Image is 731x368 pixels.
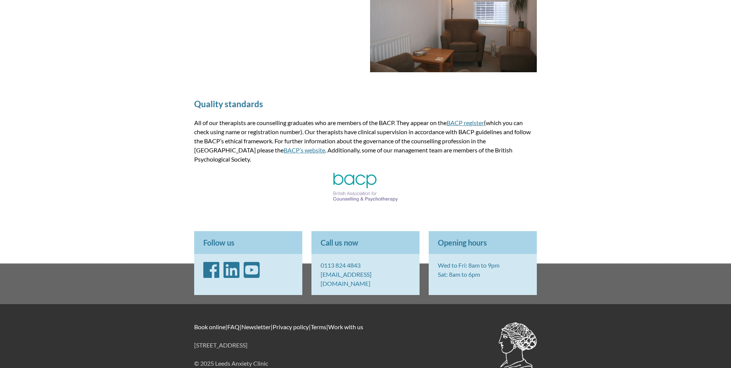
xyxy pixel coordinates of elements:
[194,359,537,368] p: © 2025 Leeds Anxiety Clinic
[321,271,372,287] a: [EMAIL_ADDRESS][DOMAIN_NAME]
[223,261,239,279] i: LinkedIn
[223,271,239,278] a: LinkedIn
[429,254,537,286] p: Wed to Fri: 8am to 9pm Sat: 8am to 6pm
[227,323,239,330] a: FAQ
[429,231,537,254] p: Opening hours
[194,322,537,332] p: | | | | |
[203,261,219,279] i: Facebook
[273,323,309,330] a: Privacy policy
[311,231,420,254] p: Call us now
[194,231,302,254] p: Follow us
[241,323,271,330] a: Newsletter
[284,146,325,154] a: BACP’s website
[321,262,361,269] a: 0113 824 4843
[244,261,260,279] i: YouTube
[194,341,537,350] p: [STREET_ADDRESS]
[447,119,484,126] a: BACP register
[328,323,363,330] a: Work with us
[311,323,326,330] a: Terms
[194,323,225,330] a: Book online
[244,271,260,278] a: YouTube
[333,173,398,201] img: British Association for Counselling and Psychotherapy logo
[194,118,537,164] p: All of our therapists are counselling graduates who are members of the BACP. They appear on the (...
[194,99,537,109] h2: Quality standards
[203,271,219,278] a: Facebook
